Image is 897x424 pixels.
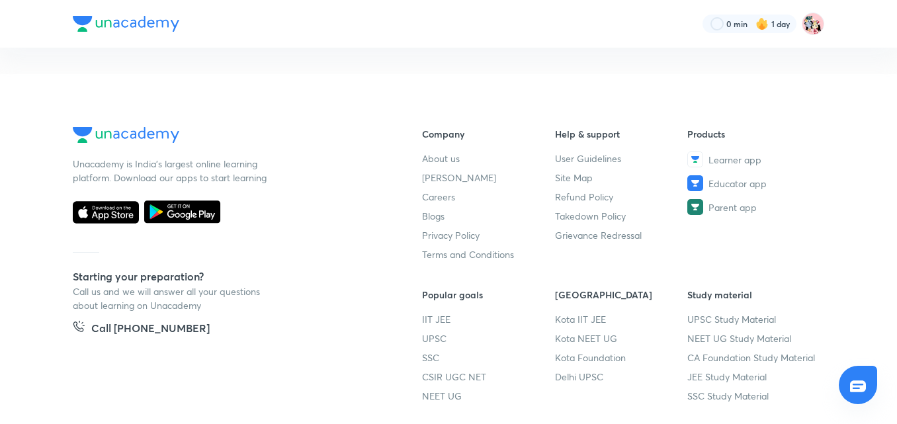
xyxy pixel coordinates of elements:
p: Unacademy is India’s largest online learning platform. Download our apps to start learning [73,157,271,185]
h6: Company [422,127,555,141]
span: Educator app [708,177,767,191]
h6: [GEOGRAPHIC_DATA] [555,288,688,302]
a: UPSC [422,331,555,345]
span: Parent app [708,200,757,214]
a: Terms and Conditions [422,247,555,261]
img: Company Logo [73,16,179,32]
a: Takedown Policy [555,209,688,223]
span: Careers [422,190,455,204]
a: UPSC Study Material [687,312,820,326]
h5: Call [PHONE_NUMBER] [91,320,210,339]
img: Learner app [687,151,703,167]
a: User Guidelines [555,151,688,165]
a: About us [422,151,555,165]
a: JEE Study Material [687,370,820,384]
a: Site Map [555,171,688,185]
a: Delhi UPSC [555,370,688,384]
img: Company Logo [73,127,179,143]
a: [PERSON_NAME] [422,171,555,185]
a: Parent app [687,199,820,215]
a: Kota IIT JEE [555,312,688,326]
a: IIT JEE [422,312,555,326]
a: NEET UG Study Material [687,331,820,345]
a: Kota NEET UG [555,331,688,345]
a: Privacy Policy [422,228,555,242]
a: SSC Study Material [687,389,820,403]
h6: Popular goals [422,288,555,302]
a: Careers [422,190,555,204]
a: Call [PHONE_NUMBER] [73,320,210,339]
a: Educator app [687,175,820,191]
img: streak [755,17,769,30]
a: Learner app [687,151,820,167]
a: NEET UG [422,389,555,403]
p: Call us and we will answer all your questions about learning on Unacademy [73,284,271,312]
img: TANVI CHATURVEDI [802,13,824,35]
a: Kota Foundation [555,351,688,364]
h6: Study material [687,288,820,302]
a: Grievance Redressal [555,228,688,242]
a: Blogs [422,209,555,223]
a: SSC [422,351,555,364]
a: Refund Policy [555,190,688,204]
a: CSIR UGC NET [422,370,555,384]
h6: Help & support [555,127,688,141]
h5: Starting your preparation? [73,269,380,284]
img: Educator app [687,175,703,191]
a: Company Logo [73,127,380,146]
span: Learner app [708,153,761,167]
img: Parent app [687,199,703,215]
a: CA Foundation Study Material [687,351,820,364]
h6: Products [687,127,820,141]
